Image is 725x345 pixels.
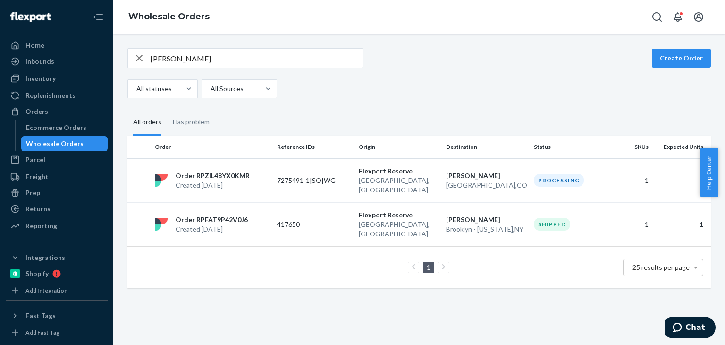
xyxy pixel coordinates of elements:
a: Home [6,38,108,53]
div: Inventory [25,74,56,83]
p: 7275491-1|SO|WG [277,176,351,185]
a: Wholesale Orders [128,11,210,22]
div: Shopify [25,269,49,278]
div: Integrations [25,253,65,262]
img: Flexport logo [10,12,51,22]
div: Add Fast Tag [25,328,59,336]
div: Parcel [25,155,45,164]
div: Home [25,41,44,50]
p: [GEOGRAPHIC_DATA] , CO [446,181,526,190]
p: [GEOGRAPHIC_DATA] , [GEOGRAPHIC_DATA] [359,176,438,195]
button: Integrations [6,250,108,265]
th: SKUs [612,136,653,158]
p: Flexport Reserve [359,166,438,176]
td: 1 [612,202,653,246]
a: Ecommerce Orders [21,120,108,135]
p: [GEOGRAPHIC_DATA] , [GEOGRAPHIC_DATA] [359,220,438,239]
p: Brooklyn - [US_STATE] , NY [446,224,526,234]
div: Prep [25,188,40,198]
div: Has problem [173,110,210,134]
p: Created [DATE] [176,181,250,190]
a: Page 1 is your current page [425,263,432,271]
p: Flexport Reserve [359,210,438,220]
a: Add Integration [6,285,108,296]
a: Orders [6,104,108,119]
p: [PERSON_NAME] [446,215,526,224]
div: Shipped [534,218,570,231]
div: Add Integration [25,286,67,294]
a: Replenishments [6,88,108,103]
th: Order [151,136,273,158]
div: All orders [133,110,161,136]
a: Shopify [6,266,108,281]
th: Destination [442,136,530,158]
a: Returns [6,201,108,216]
input: All statuses [135,84,136,94]
span: 25 results per page [632,263,690,271]
a: Inventory [6,71,108,86]
div: Freight [25,172,49,181]
div: Replenishments [25,91,76,100]
div: Orders [25,107,48,116]
p: Order RPFAT9P42V0J6 [176,215,248,224]
a: Reporting [6,218,108,233]
td: 1 [652,202,711,246]
button: Close Navigation [89,8,108,26]
ol: breadcrumbs [121,3,217,31]
a: Add Fast Tag [6,327,108,338]
p: Created [DATE] [176,224,248,234]
p: Order RPZIL48YX0KMR [176,171,250,181]
a: Inbounds [6,54,108,69]
div: Fast Tags [25,311,56,320]
button: Create Order [652,49,711,68]
td: 1 [652,158,711,202]
p: 417650 [277,220,351,229]
img: flexport logo [155,174,168,187]
div: Reporting [25,221,57,231]
div: Inbounds [25,57,54,66]
div: Returns [25,204,51,214]
a: Freight [6,169,108,184]
th: Reference IDs [273,136,355,158]
button: Open account menu [689,8,708,26]
button: Open Search Box [648,8,666,26]
iframe: Opens a widget where you can chat to one of our agents [665,317,716,340]
img: flexport logo [155,218,168,231]
div: Wholesale Orders [26,139,84,148]
button: Open notifications [668,8,687,26]
div: Ecommerce Orders [26,123,86,132]
th: Status [530,136,612,158]
th: Origin [355,136,442,158]
a: Prep [6,185,108,200]
a: Parcel [6,152,108,167]
button: Help Center [700,148,718,197]
a: Wholesale Orders [21,136,108,151]
input: Search orders [151,49,363,68]
p: [PERSON_NAME] [446,171,526,181]
td: 1 [612,158,653,202]
button: Fast Tags [6,308,108,323]
th: Expected Units [652,136,711,158]
div: Processing [534,174,584,187]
